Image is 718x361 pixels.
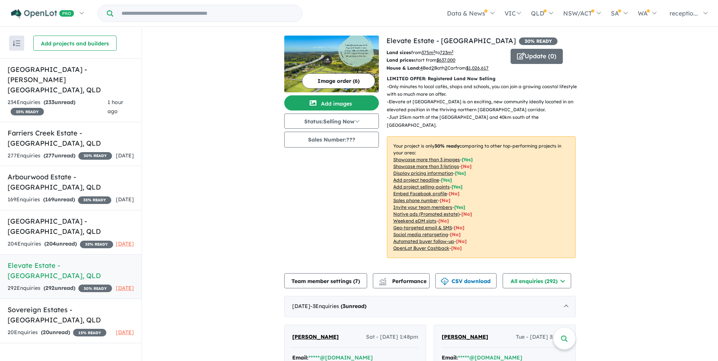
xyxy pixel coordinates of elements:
span: [ Yes ] [454,204,465,210]
a: [PERSON_NAME] [292,333,339,342]
strong: ( unread) [44,99,75,106]
b: 30 % ready [435,143,459,149]
img: sort.svg [13,40,20,46]
u: Weekend eDM slots [393,218,436,224]
span: 233 [45,99,55,106]
u: Showcase more than 3 images [393,157,460,162]
div: 204 Enquir ies [8,240,113,249]
strong: ( unread) [44,285,75,291]
strong: ( unread) [341,303,366,310]
button: All enquiries (292) [503,273,571,288]
u: Add project headline [393,177,439,183]
div: 277 Enquir ies [8,151,112,160]
span: 30 % READY [78,152,112,160]
span: receptio... [670,9,698,17]
p: - Elevate at [GEOGRAPHIC_DATA] is an exciting, new community ideally located in an elevated posit... [387,98,582,114]
div: 292 Enquir ies [8,284,112,293]
div: 234 Enquir ies [8,98,107,116]
span: [ No ] [461,163,472,169]
span: 1 hour ago [107,99,123,115]
p: LIMITED OFFER: Registered Land Now Selling [387,75,576,82]
span: [ Yes ] [455,170,466,176]
u: Native ads (Promoted estate) [393,211,459,217]
u: Automated buyer follow-up [393,238,454,244]
p: - Just 25km north of the [GEOGRAPHIC_DATA] and 40km south of the [GEOGRAPHIC_DATA]. [387,114,582,129]
p: start from [386,56,505,64]
span: 20 [43,329,49,336]
span: [ Yes ] [441,177,452,183]
sup: 2 [433,49,435,53]
button: Status:Selling Now [284,114,379,129]
sup: 2 [452,49,453,53]
u: Geo-targeted email & SMS [393,225,452,230]
a: [PERSON_NAME] [442,333,488,342]
strong: ( unread) [41,329,70,336]
span: [No] [454,225,464,230]
u: Showcase more than 3 listings [393,163,459,169]
span: [No] [450,232,461,237]
div: [DATE] [284,296,576,317]
u: Sales phone number [393,198,438,203]
u: Embed Facebook profile [393,191,447,196]
u: $ 1,026,617 [466,65,489,71]
span: Sat - [DATE] 1:48pm [366,333,418,342]
span: 35 % READY [80,241,113,248]
span: [No] [461,211,472,217]
a: Elevate Estate - [GEOGRAPHIC_DATA] [386,36,516,45]
u: Display pricing information [393,170,453,176]
span: [DATE] [116,240,134,247]
span: [ No ] [449,191,459,196]
u: Invite your team members [393,204,452,210]
u: Social media retargeting [393,232,448,237]
strong: ( unread) [44,152,75,159]
span: 7 [355,278,358,285]
span: 169 [45,196,54,203]
u: 723 m [440,50,453,55]
img: download icon [441,278,449,285]
b: Land prices [386,57,414,63]
div: 169 Enquir ies [8,195,111,204]
strong: Email: [442,354,458,361]
span: 277 [45,152,55,159]
div: 20 Enquir ies [8,328,106,337]
p: from [386,49,505,56]
b: House & Land: [386,65,420,71]
u: $ 637,000 [436,57,455,63]
strong: ( unread) [44,240,77,247]
span: 15 % READY [73,329,106,336]
span: [No] [438,218,449,224]
span: [ No ] [440,198,450,203]
button: Performance [373,273,430,288]
span: [PERSON_NAME] [442,333,488,340]
span: to [435,50,453,55]
span: [ Yes ] [462,157,473,162]
u: 2 [445,65,447,71]
p: Bed Bath Car from [386,64,505,72]
h5: Sovereign Estates - [GEOGRAPHIC_DATA] , QLD [8,305,134,325]
strong: Email: [292,354,308,361]
strong: ( unread) [43,196,75,203]
button: Add images [284,95,379,110]
u: 4 [420,65,423,71]
u: 2 [431,65,434,71]
button: Image order (6) [302,73,375,89]
h5: Elevate Estate - [GEOGRAPHIC_DATA] , QLD [8,260,134,281]
span: 204 [46,240,56,247]
span: 292 [45,285,55,291]
input: Try estate name, suburb, builder or developer [115,5,301,22]
img: Elevate Estate - Ormeau Hills [284,36,379,92]
h5: [GEOGRAPHIC_DATA] - [GEOGRAPHIC_DATA] , QLD [8,216,134,237]
button: CSV download [435,273,497,288]
span: [PERSON_NAME] [292,333,339,340]
button: Team member settings (7) [284,273,367,288]
span: [No] [456,238,467,244]
span: [ Yes ] [452,184,463,190]
span: Tue - [DATE] 3:43pm [516,333,568,342]
span: 3 [343,303,346,310]
span: 35 % READY [78,196,111,204]
h5: [GEOGRAPHIC_DATA] - [PERSON_NAME][GEOGRAPHIC_DATA] , QLD [8,64,134,95]
h5: Farriers Creek Estate - [GEOGRAPHIC_DATA] , QLD [8,128,134,148]
p: Your project is only comparing to other top-performing projects in your area: - - - - - - - - - -... [387,136,576,258]
button: Update (0) [511,49,563,64]
span: 30 % READY [519,37,558,45]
